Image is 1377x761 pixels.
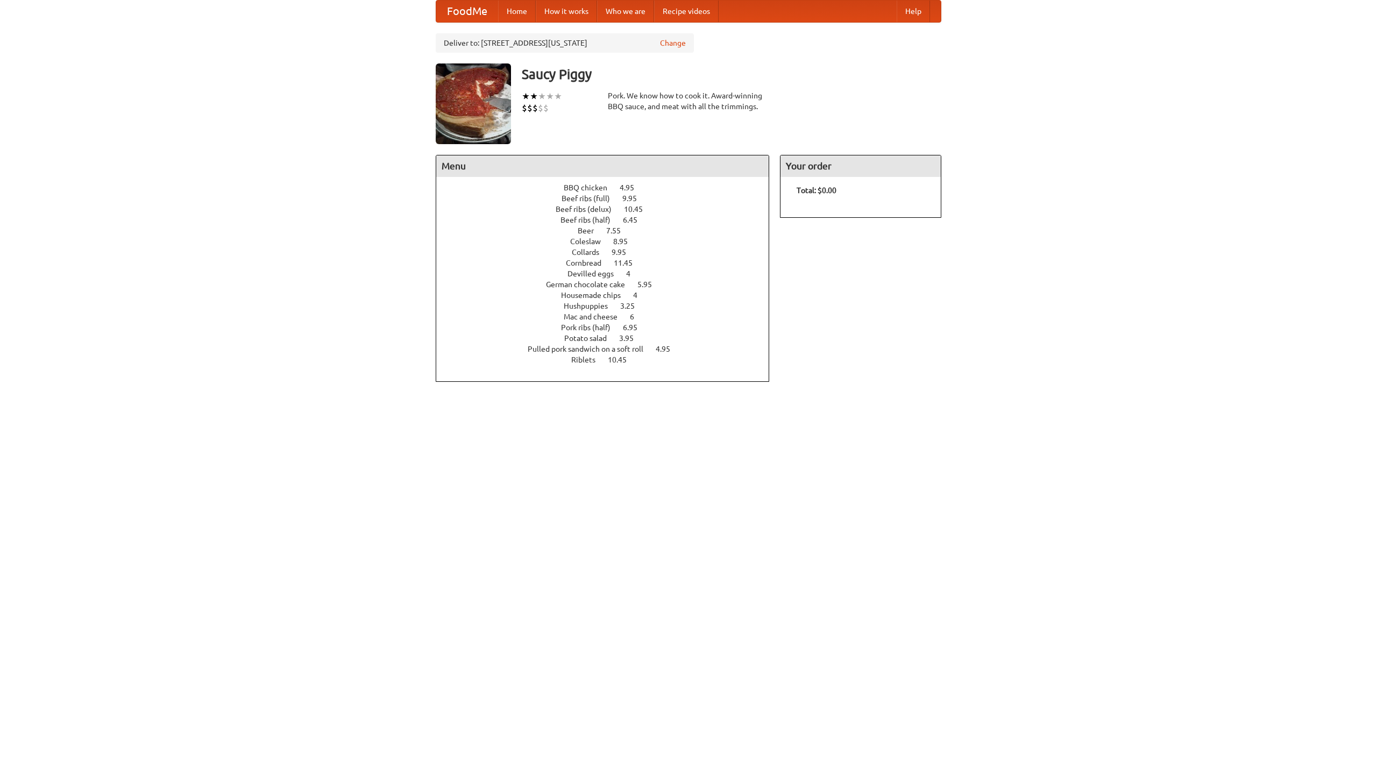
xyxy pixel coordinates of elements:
a: Pork ribs (half) 6.95 [561,323,657,332]
span: Housemade chips [561,291,631,300]
b: Total: $0.00 [797,186,836,195]
a: Housemade chips 4 [561,291,657,300]
h4: Menu [436,155,769,177]
a: Beef ribs (delux) 10.45 [556,205,663,214]
li: $ [543,102,549,114]
a: Cornbread 11.45 [566,259,652,267]
img: angular.jpg [436,63,511,144]
h3: Saucy Piggy [522,63,941,85]
li: ★ [554,90,562,102]
li: ★ [546,90,554,102]
span: 6 [630,312,645,321]
span: Beef ribs (full) [562,194,621,203]
li: ★ [538,90,546,102]
span: 7.55 [606,226,631,235]
span: 4 [633,291,648,300]
a: Change [660,38,686,48]
a: Beef ribs (full) 9.95 [562,194,657,203]
span: 10.45 [624,205,654,214]
a: Devilled eggs 4 [567,269,650,278]
span: Beef ribs (half) [560,216,621,224]
a: Pulled pork sandwich on a soft roll 4.95 [528,345,690,353]
a: Coleslaw 8.95 [570,237,648,246]
span: 3.95 [619,334,644,343]
a: Home [498,1,536,22]
span: 10.45 [608,355,637,364]
span: Mac and cheese [564,312,628,321]
a: Help [897,1,930,22]
h4: Your order [780,155,941,177]
span: 9.95 [622,194,648,203]
span: Pork ribs (half) [561,323,621,332]
span: Pulled pork sandwich on a soft roll [528,345,654,353]
a: Beer 7.55 [578,226,641,235]
span: BBQ chicken [564,183,618,192]
li: ★ [530,90,538,102]
a: Riblets 10.45 [571,355,647,364]
span: 3.25 [620,302,645,310]
div: Deliver to: [STREET_ADDRESS][US_STATE] [436,33,694,53]
a: Collards 9.95 [572,248,646,257]
a: Beef ribs (half) 6.45 [560,216,657,224]
a: Potato salad 3.95 [564,334,654,343]
span: Beer [578,226,605,235]
li: $ [527,102,533,114]
span: 9.95 [612,248,637,257]
span: Potato salad [564,334,617,343]
span: 4.95 [620,183,645,192]
a: Hushpuppies 3.25 [564,302,655,310]
a: Mac and cheese 6 [564,312,654,321]
span: 5.95 [637,280,663,289]
span: Coleslaw [570,237,612,246]
span: Beef ribs (delux) [556,205,622,214]
li: $ [522,102,527,114]
li: $ [538,102,543,114]
li: ★ [522,90,530,102]
span: 11.45 [614,259,643,267]
span: Collards [572,248,610,257]
span: German chocolate cake [546,280,636,289]
span: 4.95 [656,345,681,353]
span: 6.95 [623,323,648,332]
a: Who we are [597,1,654,22]
span: 6.45 [623,216,648,224]
div: Pork. We know how to cook it. Award-winning BBQ sauce, and meat with all the trimmings. [608,90,769,112]
span: Devilled eggs [567,269,624,278]
span: 4 [626,269,641,278]
a: Recipe videos [654,1,719,22]
a: BBQ chicken 4.95 [564,183,654,192]
li: $ [533,102,538,114]
a: FoodMe [436,1,498,22]
span: 8.95 [613,237,638,246]
a: German chocolate cake 5.95 [546,280,672,289]
span: Cornbread [566,259,612,267]
span: Riblets [571,355,606,364]
a: How it works [536,1,597,22]
span: Hushpuppies [564,302,619,310]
